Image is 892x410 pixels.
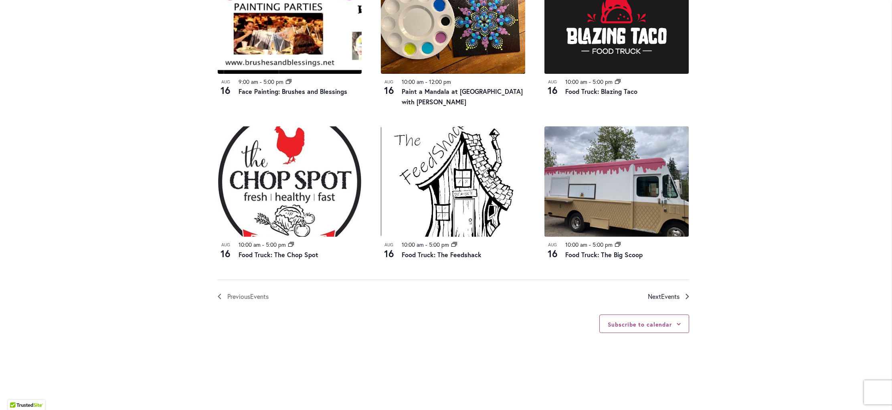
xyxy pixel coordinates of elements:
span: Next [648,291,680,302]
span: - [262,241,264,248]
span: Aug [544,242,560,248]
span: - [425,241,427,248]
time: 5:00 pm [263,78,283,85]
time: 10:00 am [239,241,261,248]
span: 16 [544,83,560,97]
time: 10:00 am [565,241,587,248]
time: 10:00 am [565,78,587,85]
span: Events [661,292,680,300]
img: The Feedshack [381,126,525,237]
time: 9:00 am [239,78,258,85]
span: - [589,241,591,248]
span: 16 [544,247,560,260]
time: 5:00 pm [266,241,286,248]
time: 10:00 am [402,241,424,248]
a: Food Truck: Blazing Taco [565,87,637,95]
span: Aug [544,79,560,85]
img: Food Truck: The Big Scoop [544,126,689,237]
span: Aug [381,242,397,248]
a: Next Events [648,291,689,302]
time: 5:00 pm [593,241,613,248]
span: Aug [218,79,234,85]
span: - [260,78,262,85]
a: Food Truck: The Chop Spot [239,250,318,259]
span: 16 [381,83,397,97]
a: Face Painting: Brushes and Blessings [239,87,347,95]
span: - [425,78,427,85]
span: Aug [381,79,397,85]
time: 5:00 pm [429,241,449,248]
span: 16 [218,83,234,97]
span: Events [250,292,269,300]
a: Food Truck: The Feedshack [402,250,481,259]
iframe: Launch Accessibility Center [6,382,28,404]
span: 16 [381,247,397,260]
time: 12:00 pm [429,78,451,85]
time: 10:00 am [402,78,424,85]
span: Aug [218,242,234,248]
span: - [589,78,591,85]
span: 16 [218,247,234,260]
span: Previous [227,291,269,302]
img: THE CHOP SPOT PDX – Food Truck [218,126,362,237]
a: Paint a Mandala at [GEOGRAPHIC_DATA] with [PERSON_NAME] [402,87,523,106]
a: Food Truck: The Big Scoop [565,250,643,259]
time: 5:00 pm [593,78,613,85]
a: Previous Events [218,291,269,302]
button: Subscribe to calendar [608,321,672,328]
